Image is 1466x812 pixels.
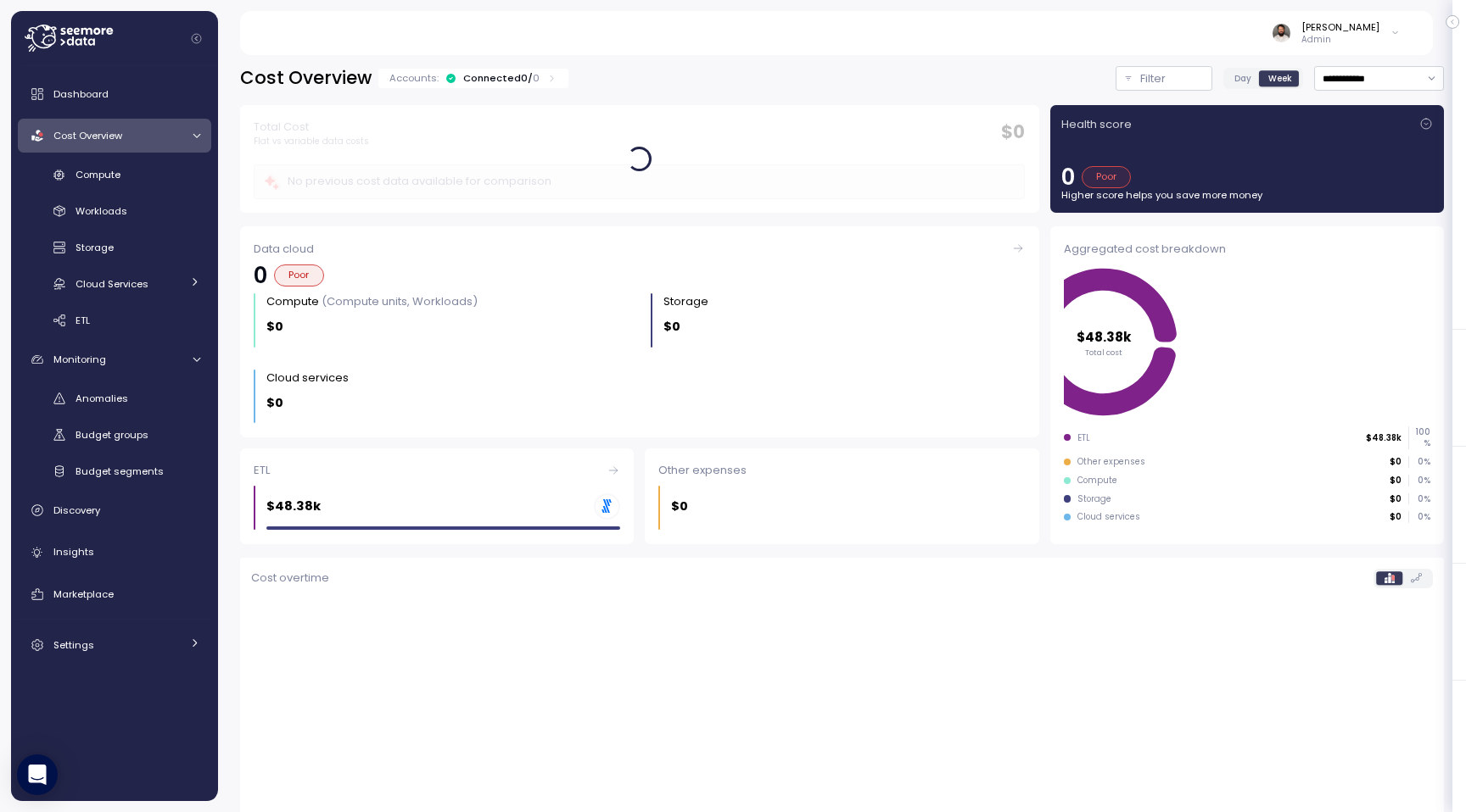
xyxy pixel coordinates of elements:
[533,71,540,85] p: 0
[18,197,211,225] a: Workloads
[53,129,122,142] span: Cost Overview
[76,314,90,327] span: ETL
[53,545,94,559] span: Insights
[266,497,321,516] p: $48.38k
[322,293,478,309] p: (Compute units, Workloads)
[254,264,267,286] p: 0
[1409,511,1430,523] p: 0 %
[1077,493,1111,505] div: Storage
[1390,475,1402,487] p: $0
[18,421,211,449] a: Budget groups
[1061,166,1075,188] p: 0
[18,119,211,153] a: Cost Overview
[1268,72,1292,85] span: Week
[18,342,211,376] a: Monitoring
[1077,475,1117,487] div: Compute
[1140,70,1166,87] p: Filter
[53,587,114,601] span: Marketplace
[254,462,620,479] div: ETL
[1409,493,1430,505] p: 0 %
[1234,72,1251,85] span: Day
[671,497,688,516] p: $0
[254,241,1025,258] div: Data cloud
[240,66,372,91] h2: Cost Overview
[1077,432,1090,444] div: ETL
[1084,348,1122,359] tspan: Total cost
[18,306,211,334] a: ETL
[1061,188,1433,202] p: Higher score helps you save more money
[76,241,114,254] span: Storage
[1390,493,1402,505] p: $0
[53,503,100,517] span: Discovery
[1082,166,1132,188] div: Poor
[1064,241,1430,258] div: Aggregated cost breakdown
[18,161,211,189] a: Compute
[76,428,148,442] span: Budget groups
[1076,328,1131,346] tspan: $48.38k
[18,577,211,611] a: Marketplace
[266,317,283,336] p: $0
[76,277,148,291] span: Cloud Services
[266,370,349,387] div: Cloud services
[1061,116,1132,133] p: Health score
[186,32,207,45] button: Collapse navigation
[18,77,211,111] a: Dashboard
[53,353,106,366] span: Monitoring
[17,754,58,795] div: Open Intercom Messenger
[18,457,211,485] a: Budget segments
[53,87,109,101] span: Dashboard
[266,393,283,413] p: $0
[1366,432,1402,444] p: $48.38k
[1301,20,1379,34] div: [PERSON_NAME]
[18,536,211,570] a: Insights
[378,69,568,88] div: Accounts:Connected0/0
[1409,426,1430,449] p: 100 %
[1390,456,1402,468] p: $0
[389,71,439,85] p: Accounts:
[240,226,1039,437] a: Data cloud0PoorCompute (Compute units, Workloads)$0Storage $0Cloud services $0
[18,628,211,662] a: Settings
[76,168,120,181] span: Compute
[1301,34,1379,46] p: Admin
[76,204,127,218] span: Workloads
[251,570,329,587] p: Cost overtime
[663,293,708,310] div: Storage
[18,234,211,262] a: Storage
[53,638,94,652] span: Settings
[463,71,540,85] div: Connected 0 /
[76,392,128,405] span: Anomalies
[76,464,164,478] span: Budget segments
[663,317,680,336] p: $0
[1116,66,1212,91] button: Filter
[1390,511,1402,523] p: $0
[658,462,1025,479] div: Other expenses
[1409,475,1430,487] p: 0 %
[18,493,211,527] a: Discovery
[240,448,634,544] a: ETL$48.38k
[1077,456,1145,468] div: Other expenses
[1077,511,1140,523] div: Cloud services
[274,264,324,286] div: Poor
[1273,24,1290,42] img: ACg8ocLskjvUhBDgxtSFCRx4ztb74ewwa1VrVEuDBD_Ho1mrTsQB-QE=s96-c
[18,270,211,298] a: Cloud Services
[266,293,478,310] div: Compute
[18,385,211,413] a: Anomalies
[1409,456,1430,468] p: 0 %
